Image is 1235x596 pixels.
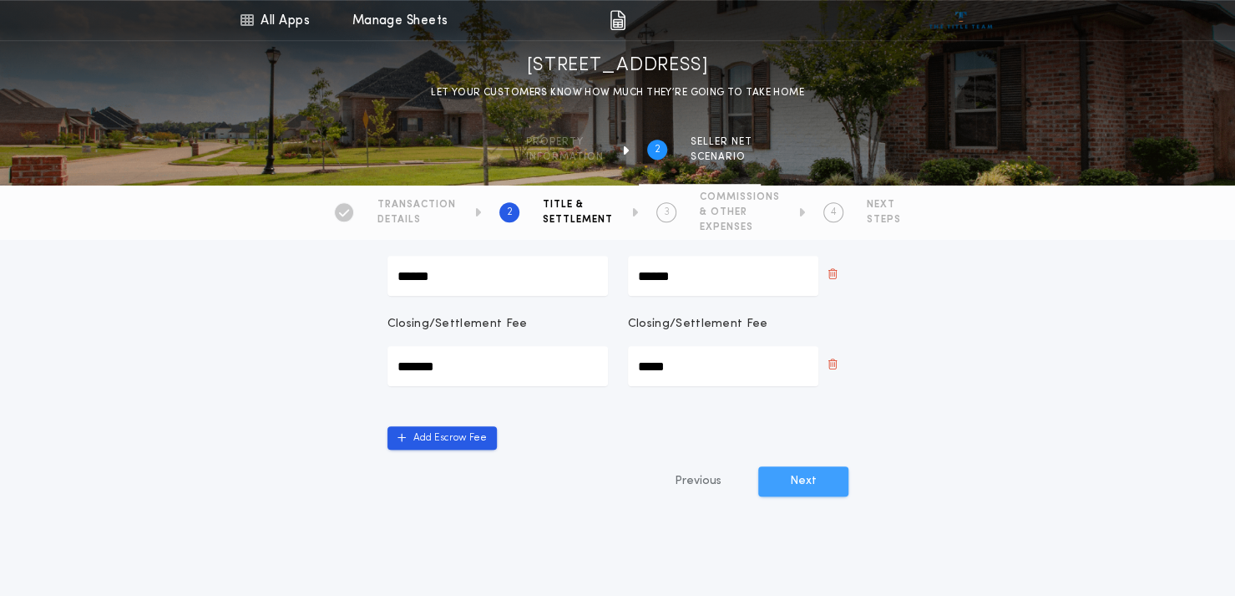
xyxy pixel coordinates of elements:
[929,12,992,28] img: vs-icon
[700,221,780,234] span: EXPENSES
[543,198,613,211] span: TITLE &
[387,426,497,450] button: Add Escrow Fee
[507,206,513,219] h2: 2
[664,206,670,219] h2: 3
[691,135,752,149] span: SELLER NET
[758,466,848,497] button: Next
[526,135,604,149] span: Property
[628,346,818,386] input: Closing/Settlement Fee
[867,213,901,227] span: STEPS
[867,198,901,211] span: NEXT
[387,316,528,333] p: Closing/Settlement Fee
[377,198,456,211] span: TRANSACTION
[641,466,755,497] button: Previous
[700,191,780,204] span: COMMISSIONS
[377,213,456,227] span: DETAILS
[628,256,818,296] input: Disbursement Fee
[831,206,837,219] h2: 4
[700,206,780,219] span: & OTHER
[610,10,625,30] img: img
[431,84,804,101] p: LET YOUR CUSTOMERS KNOW HOW MUCH THEY’RE GOING TO TAKE HOME
[655,143,661,156] h2: 2
[526,150,604,164] span: information
[691,150,752,164] span: SCENARIO
[628,316,768,333] p: Closing/Settlement Fee
[543,213,613,227] span: SETTLEMENT
[387,346,608,386] input: Closing/Settlement Fee
[527,53,709,79] h1: [STREET_ADDRESS]
[387,256,608,296] input: Disbursement Fee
